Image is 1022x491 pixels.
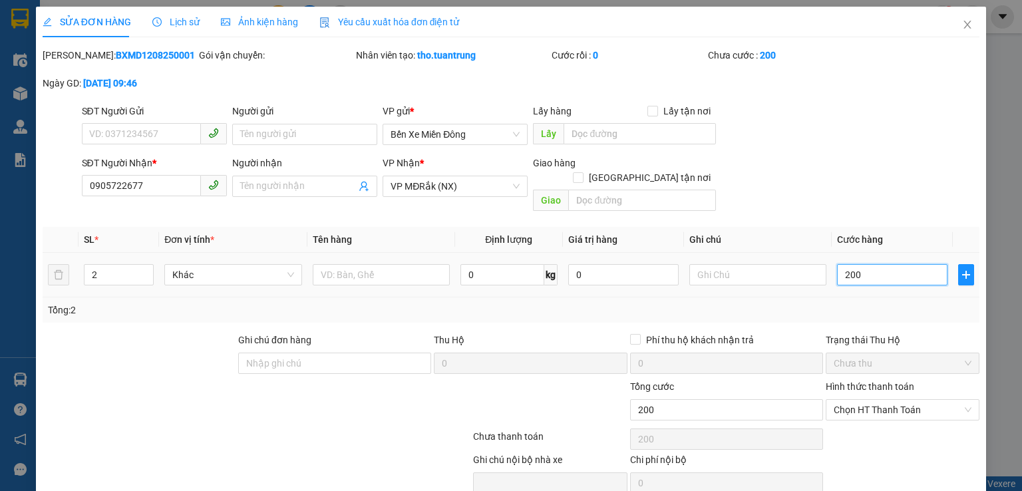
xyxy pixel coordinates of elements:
[164,234,214,245] span: Đơn vị tính
[116,50,195,61] b: BXMD1208250001
[208,180,219,190] span: phone
[485,234,532,245] span: Định lượng
[684,227,832,253] th: Ghi chú
[83,78,137,88] b: [DATE] 09:46
[552,48,705,63] div: Cước rồi :
[7,7,193,57] li: Nhà xe [PERSON_NAME]
[391,176,520,196] span: VP MĐRắk (NX)
[319,17,460,27] span: Yêu cầu xuất hóa đơn điện tử
[383,158,420,168] span: VP Nhận
[82,156,227,170] div: SĐT Người Nhận
[7,72,92,101] li: VP Bến Xe Miền Đông
[568,190,716,211] input: Dọc đường
[568,234,617,245] span: Giá trị hàng
[641,333,759,347] span: Phí thu hộ khách nhận trả
[232,104,377,118] div: Người gửi
[356,48,549,63] div: Nhân viên tạo:
[208,128,219,138] span: phone
[383,104,528,118] div: VP gửi
[152,17,200,27] span: Lịch sử
[959,269,973,280] span: plus
[84,234,94,245] span: SL
[834,353,971,373] span: Chưa thu
[43,17,52,27] span: edit
[564,123,716,144] input: Dọc đường
[172,265,293,285] span: Khác
[658,104,716,118] span: Lấy tận nơi
[417,50,476,61] b: tho.tuantrung
[221,17,298,27] span: Ảnh kiện hàng
[313,234,352,245] span: Tên hàng
[92,88,174,187] b: Thôn 3,xã [GEOGRAPHIC_DATA],[GEOGRAPHIC_DATA],[GEOGRAPHIC_DATA]
[391,124,520,144] span: Bến Xe Miền Đông
[630,452,823,472] div: Chi phí nội bộ
[221,17,230,27] span: picture
[43,48,196,63] div: [PERSON_NAME]:
[43,76,196,90] div: Ngày GD:
[232,156,377,170] div: Người nhận
[48,303,395,317] div: Tổng: 2
[837,234,883,245] span: Cước hàng
[472,429,628,452] div: Chưa thanh toán
[434,335,464,345] span: Thu Hộ
[82,104,227,118] div: SĐT Người Gửi
[708,48,862,63] div: Chưa cước :
[533,158,576,168] span: Giao hàng
[7,7,53,53] img: logo.jpg
[533,106,572,116] span: Lấy hàng
[152,17,162,27] span: clock-circle
[473,452,627,472] div: Ghi chú nội bộ nhà xe
[630,381,674,392] span: Tổng cước
[238,335,311,345] label: Ghi chú đơn hàng
[92,72,177,86] li: VP VP MĐRắk (NX)
[92,89,101,98] span: environment
[313,264,450,285] input: VD: Bàn, Ghế
[826,333,979,347] div: Trạng thái Thu Hộ
[544,264,558,285] span: kg
[43,17,131,27] span: SỬA ĐƠN HÀNG
[949,7,986,44] button: Close
[533,190,568,211] span: Giao
[533,123,564,144] span: Lấy
[199,48,353,63] div: Gói vận chuyển:
[958,264,974,285] button: plus
[826,381,914,392] label: Hình thức thanh toán
[834,400,971,420] span: Chọn HT Thanh Toán
[48,264,69,285] button: delete
[319,17,330,28] img: icon
[962,19,973,30] span: close
[593,50,598,61] b: 0
[689,264,826,285] input: Ghi Chú
[584,170,716,185] span: [GEOGRAPHIC_DATA] tận nơi
[760,50,776,61] b: 200
[359,181,369,192] span: user-add
[238,353,431,374] input: Ghi chú đơn hàng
